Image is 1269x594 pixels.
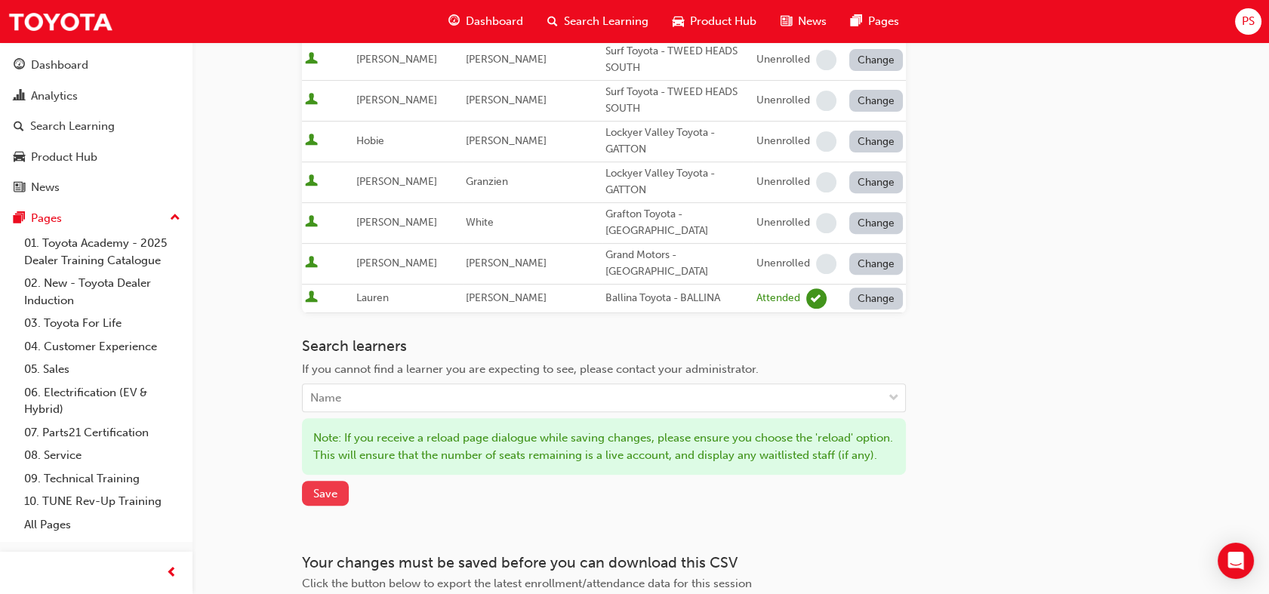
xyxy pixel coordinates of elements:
[30,118,115,135] div: Search Learning
[851,12,862,31] span: pages-icon
[816,213,836,233] span: learningRecordVerb_NONE-icon
[768,6,839,37] a: news-iconNews
[673,12,684,31] span: car-icon
[6,112,186,140] a: Search Learning
[756,291,800,306] div: Attended
[302,418,906,475] div: Note: If you receive a reload page dialogue while saving changes, please ensure you choose the 'r...
[166,564,177,583] span: prev-icon
[14,212,25,226] span: pages-icon
[605,206,750,240] div: Grafton Toyota - [GEOGRAPHIC_DATA]
[305,174,318,189] span: User is active
[849,288,904,309] button: Change
[18,467,186,491] a: 09. Technical Training
[305,215,318,230] span: User is active
[356,216,437,229] span: [PERSON_NAME]
[466,175,508,188] span: Granzien
[889,389,899,408] span: down-icon
[31,179,60,196] div: News
[6,82,186,110] a: Analytics
[170,208,180,228] span: up-icon
[781,12,792,31] span: news-icon
[6,48,186,205] button: DashboardAnalyticsSearch LearningProduct HubNews
[756,216,810,230] div: Unenrolled
[302,481,349,506] button: Save
[605,84,750,118] div: Surf Toyota - TWEED HEADS SOUTH
[849,131,904,152] button: Change
[849,171,904,193] button: Change
[356,94,437,106] span: [PERSON_NAME]
[18,381,186,421] a: 06. Electrification (EV & Hybrid)
[302,577,752,590] span: Click the button below to export the latest enrollment/attendance data for this session
[305,256,318,271] span: User is active
[547,12,558,31] span: search-icon
[14,181,25,195] span: news-icon
[6,205,186,232] button: Pages
[14,120,24,134] span: search-icon
[1242,13,1255,30] span: PS
[535,6,661,37] a: search-iconSearch Learning
[18,513,186,537] a: All Pages
[356,257,437,269] span: [PERSON_NAME]
[31,149,97,166] div: Product Hub
[1218,543,1254,579] div: Open Intercom Messenger
[305,134,318,149] span: User is active
[466,134,547,147] span: [PERSON_NAME]
[816,131,836,152] span: learningRecordVerb_NONE-icon
[356,175,437,188] span: [PERSON_NAME]
[661,6,768,37] a: car-iconProduct Hub
[605,43,750,77] div: Surf Toyota - TWEED HEADS SOUTH
[756,94,810,108] div: Unenrolled
[305,52,318,67] span: User is active
[756,257,810,271] div: Unenrolled
[18,272,186,312] a: 02. New - Toyota Dealer Induction
[18,421,186,445] a: 07. Parts21 Certification
[605,165,750,199] div: Lockyer Valley Toyota - GATTON
[18,312,186,335] a: 03. Toyota For Life
[816,172,836,192] span: learningRecordVerb_NONE-icon
[466,53,547,66] span: [PERSON_NAME]
[756,134,810,149] div: Unenrolled
[6,174,186,202] a: News
[849,90,904,112] button: Change
[356,291,389,304] span: Lauren
[798,13,827,30] span: News
[14,151,25,165] span: car-icon
[605,247,750,281] div: Grand Motors - [GEOGRAPHIC_DATA]
[466,291,547,304] span: [PERSON_NAME]
[356,53,437,66] span: [PERSON_NAME]
[18,358,186,381] a: 05. Sales
[849,49,904,71] button: Change
[816,50,836,70] span: learningRecordVerb_NONE-icon
[302,362,759,376] span: If you cannot find a learner you are expecting to see, please contact your administrator.
[305,93,318,108] span: User is active
[466,216,494,229] span: White
[806,288,827,309] span: learningRecordVerb_ATTEND-icon
[302,554,906,571] h3: Your changes must be saved before you can download this CSV
[6,51,186,79] a: Dashboard
[816,254,836,274] span: learningRecordVerb_NONE-icon
[849,212,904,234] button: Change
[31,57,88,74] div: Dashboard
[8,5,113,38] img: Trak
[448,12,460,31] span: guage-icon
[816,91,836,111] span: learningRecordVerb_NONE-icon
[1235,8,1261,35] button: PS
[313,487,337,500] span: Save
[564,13,648,30] span: Search Learning
[18,490,186,513] a: 10. TUNE Rev-Up Training
[466,94,547,106] span: [PERSON_NAME]
[18,335,186,359] a: 04. Customer Experience
[18,444,186,467] a: 08. Service
[31,88,78,105] div: Analytics
[310,389,341,407] div: Name
[466,257,547,269] span: [PERSON_NAME]
[849,253,904,275] button: Change
[839,6,911,37] a: pages-iconPages
[690,13,756,30] span: Product Hub
[6,143,186,171] a: Product Hub
[466,13,523,30] span: Dashboard
[14,59,25,72] span: guage-icon
[868,13,899,30] span: Pages
[305,291,318,306] span: User is active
